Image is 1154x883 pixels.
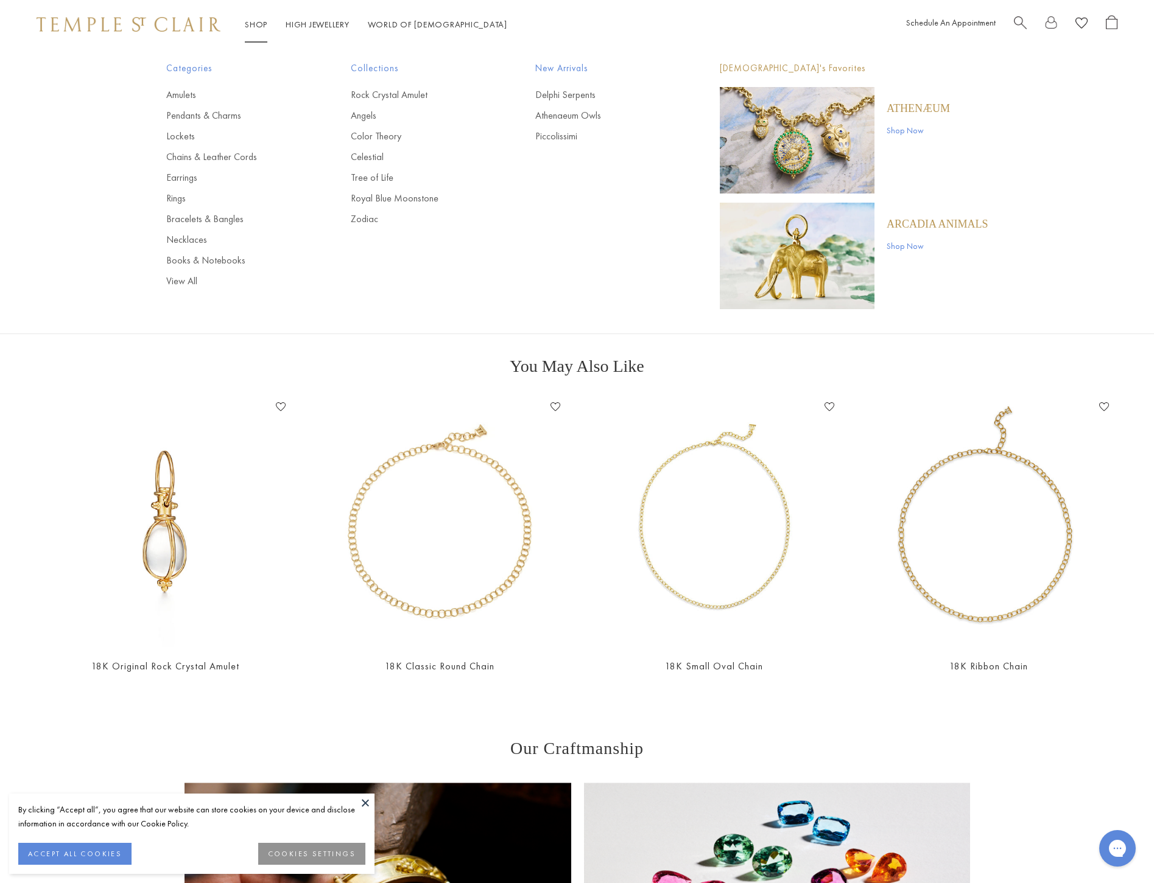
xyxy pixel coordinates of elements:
a: Athenæum [887,102,950,115]
a: 18K Ribbon Chain [949,660,1028,672]
a: Lockets [166,130,302,143]
a: ShopShop [245,19,267,30]
a: View Wishlist [1075,15,1088,34]
a: Delphi Serpents [535,88,671,102]
h3: You May Also Like [49,357,1105,376]
a: Rings [166,192,302,205]
a: Schedule An Appointment [906,17,996,28]
a: Necklaces [166,233,302,246]
a: Amulets [166,88,302,102]
a: Books & Notebooks [166,254,302,267]
a: View All [166,274,302,288]
a: Tree of Life [351,171,487,184]
img: N88809-RIBBON18 [864,397,1114,647]
div: By clicking “Accept all”, you agree that our website can store cookies on your device and disclos... [18,803,365,831]
a: Color Theory [351,130,487,143]
a: Royal Blue Moonstone [351,192,487,205]
a: 18K Small Oval Chain [665,660,763,672]
button: ACCEPT ALL COOKIES [18,843,132,865]
a: Athenaeum Owls [535,109,671,122]
a: Search [1014,15,1027,34]
a: Piccolissimi [535,130,671,143]
a: ARCADIA ANIMALS [887,217,988,231]
h3: Our Craftmanship [185,739,970,758]
a: Shop Now [887,124,950,137]
p: [DEMOGRAPHIC_DATA]'s Favorites [720,61,988,76]
a: Rock Crystal Amulet [351,88,487,102]
nav: Main navigation [245,17,507,32]
span: Categories [166,61,302,76]
a: Bracelets & Bangles [166,212,302,226]
img: N88863-XSOV18 [589,397,840,647]
a: 18K Original Rock Crystal Amulet [91,660,239,672]
a: N88809-RIBBON18N88809-RIBBON18 [864,397,1114,647]
a: N88863-XSOV18N88863-XSOV18 [589,397,840,647]
a: World of [DEMOGRAPHIC_DATA]World of [DEMOGRAPHIC_DATA] [368,19,507,30]
a: P55800-E9P55800-E9 [40,397,290,647]
img: Temple St. Clair [37,17,220,32]
a: 18K Classic Round Chain [385,660,494,672]
span: New Arrivals [535,61,671,76]
button: COOKIES SETTINGS [258,843,365,865]
a: Zodiac [351,212,487,226]
iframe: Gorgias live chat messenger [1093,826,1142,871]
a: Earrings [166,171,302,184]
span: Collections [351,61,487,76]
img: N88853-RD18 [315,397,565,647]
a: Shop Now [887,239,988,253]
a: Celestial [351,150,487,164]
a: Open Shopping Bag [1106,15,1117,34]
a: High JewelleryHigh Jewellery [286,19,350,30]
a: Angels [351,109,487,122]
img: P55800-E9 [40,397,290,647]
a: Chains & Leather Cords [166,150,302,164]
a: Pendants & Charms [166,109,302,122]
a: N88853-RD18N88853-RD18 [315,397,565,647]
